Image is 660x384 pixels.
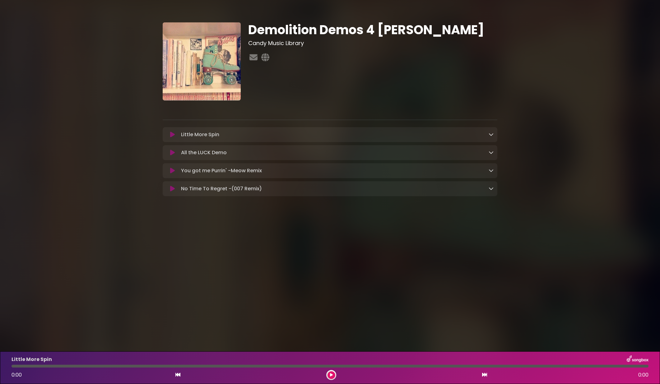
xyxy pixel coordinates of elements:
p: Little More Spin [181,131,219,138]
img: 40yHkUXQuawwc4VROrR3 [163,22,241,100]
h1: Demolition Demos 4 [PERSON_NAME] [248,22,497,37]
h3: Candy Music Library [248,40,497,47]
p: No Time To Regret -(007 Remix) [181,185,262,192]
p: All the LUCK Demo [181,149,227,156]
p: You got me Purrin' -Meow Remix [181,167,262,174]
